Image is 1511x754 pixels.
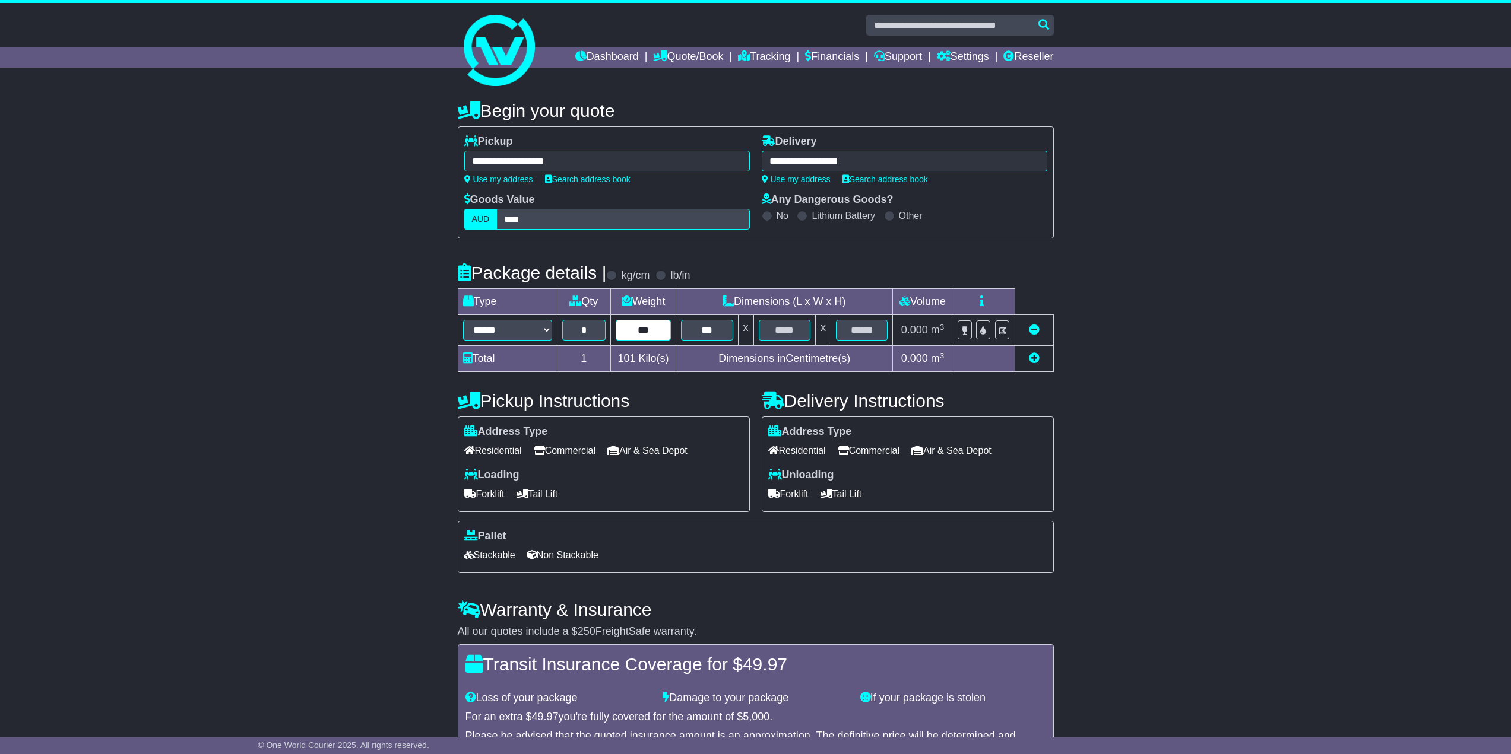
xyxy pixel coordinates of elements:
[805,47,859,68] a: Financials
[762,193,894,206] label: Any Dangerous Goods?
[940,351,945,360] sup: 3
[458,263,607,282] h4: Package details |
[676,346,893,372] td: Dimensions in Centimetre(s)
[465,711,1046,724] div: For an extra $ you're fully covered for the amount of $ .
[738,47,790,68] a: Tracking
[458,346,557,372] td: Total
[464,425,548,438] label: Address Type
[812,210,875,221] label: Lithium Battery
[670,269,690,282] label: lb/in
[653,47,723,68] a: Quote/Book
[815,315,831,346] td: x
[464,485,505,503] span: Forklift
[611,289,676,315] td: Weight
[893,289,952,315] td: Volume
[1029,352,1040,364] a: Add new item
[743,654,787,674] span: 49.97
[532,711,559,723] span: 49.97
[899,210,923,221] label: Other
[618,352,636,364] span: 101
[258,740,429,750] span: © One World Courier 2025. All rights reserved.
[465,654,1046,674] h4: Transit Insurance Coverage for $
[458,289,557,315] td: Type
[940,323,945,332] sup: 3
[460,692,657,705] div: Loss of your package
[464,174,533,184] a: Use my address
[464,135,513,148] label: Pickup
[464,193,535,206] label: Goods Value
[901,352,928,364] span: 0.000
[937,47,989,68] a: Settings
[821,485,862,503] span: Tail Lift
[464,469,519,482] label: Loading
[621,269,650,282] label: kg/cm
[545,174,631,184] a: Search address book
[607,441,688,460] span: Air & Sea Depot
[458,391,750,411] h4: Pickup Instructions
[575,47,639,68] a: Dashboard
[842,174,928,184] a: Search address book
[657,692,854,705] div: Damage to your package
[1029,324,1040,336] a: Remove this item
[458,625,1054,638] div: All our quotes include a $ FreightSafe warranty.
[527,546,598,564] span: Non Stackable
[768,441,826,460] span: Residential
[517,485,558,503] span: Tail Lift
[762,391,1054,411] h4: Delivery Instructions
[854,692,1052,705] div: If your package is stolen
[738,315,753,346] td: x
[611,346,676,372] td: Kilo(s)
[464,209,498,230] label: AUD
[768,425,852,438] label: Address Type
[464,441,522,460] span: Residential
[762,174,831,184] a: Use my address
[931,324,945,336] span: m
[838,441,899,460] span: Commercial
[1003,47,1053,68] a: Reseller
[676,289,893,315] td: Dimensions (L x W x H)
[578,625,595,637] span: 250
[777,210,788,221] label: No
[768,485,809,503] span: Forklift
[911,441,992,460] span: Air & Sea Depot
[901,324,928,336] span: 0.000
[768,469,834,482] label: Unloading
[458,600,1054,619] h4: Warranty & Insurance
[464,530,506,543] label: Pallet
[557,346,611,372] td: 1
[931,352,945,364] span: m
[557,289,611,315] td: Qty
[762,135,817,148] label: Delivery
[458,101,1054,120] h4: Begin your quote
[464,546,515,564] span: Stackable
[534,441,595,460] span: Commercial
[743,711,769,723] span: 5,000
[874,47,922,68] a: Support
